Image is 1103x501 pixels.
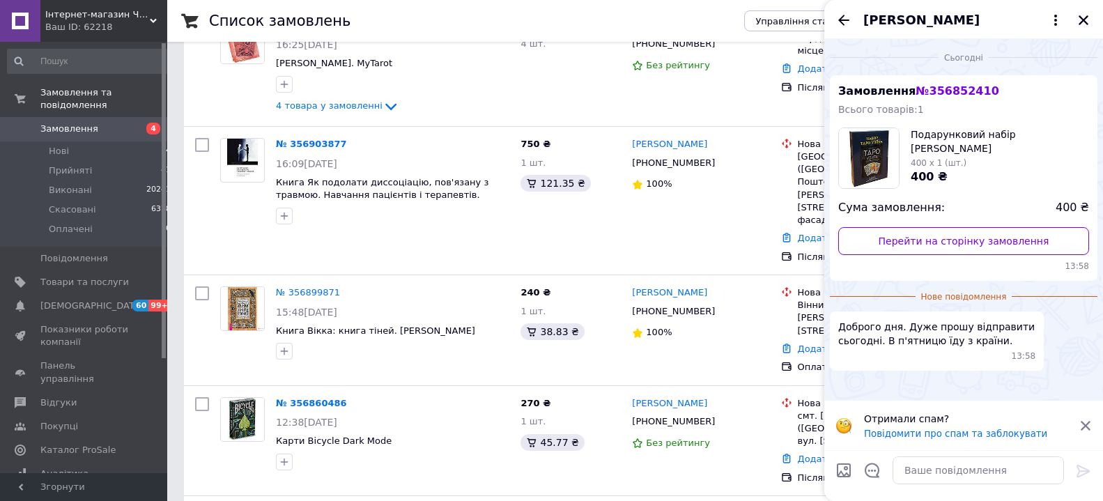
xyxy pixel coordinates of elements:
[646,178,672,189] span: 100%
[798,472,948,484] div: Післяплата
[49,184,92,196] span: Виконані
[838,227,1089,255] a: Перейти на сторінку замовлення
[632,157,715,168] span: [PHONE_NUMBER]
[744,10,873,31] button: Управління статусами
[863,11,980,29] span: [PERSON_NAME]
[221,287,264,330] img: Фото товару
[755,16,862,26] span: Управління статусами
[151,203,171,216] span: 6328
[939,52,989,64] span: Сьогодні
[40,323,129,348] span: Показники роботи компанії
[40,360,129,385] span: Панель управління
[40,420,78,433] span: Покупці
[148,300,171,311] span: 99+
[520,287,550,298] span: 240 ₴
[798,286,948,299] div: Нова Пошта
[40,276,129,288] span: Товари та послуги
[220,138,265,183] a: Фото товару
[632,416,715,426] span: [PHONE_NUMBER]
[520,157,546,168] span: 1 шт.
[166,223,171,236] span: 0
[520,139,550,149] span: 750 ₴
[7,49,172,74] input: Пошук
[209,13,350,29] h1: Список замовлень
[49,203,96,216] span: Скасовані
[798,299,948,337] div: Вінниця, №4 (до 200 кг): вул. [PERSON_NAME][STREET_ADDRESS]
[798,138,948,151] div: Нова Пошта
[40,86,167,111] span: Замовлення та повідомлення
[45,8,150,21] span: Інтернет-магазин Чпок
[632,286,707,300] a: [PERSON_NAME]
[838,200,945,216] span: Сума замовлення:
[798,410,948,448] div: смт. [GEOGRAPHIC_DATA] ([GEOGRAPHIC_DATA].), №1: вул. [STREET_ADDRESS]
[276,287,340,298] a: № 356899871
[276,39,337,50] span: 16:25[DATE]
[40,300,144,312] span: [DEMOGRAPHIC_DATA]
[916,84,998,98] span: № 356852410
[276,139,347,149] a: № 356903877
[646,60,710,70] span: Без рейтингу
[864,429,1047,439] button: Повідомити про спам та заблокувати
[276,58,392,68] a: [PERSON_NAME]. MyTarot
[911,158,966,168] span: 400 x 1 (шт.)
[798,397,948,410] div: Нова Пошта
[49,223,93,236] span: Оплачені
[220,397,265,442] a: Фото товару
[838,261,1089,272] span: 13:58 12.08.2025
[49,145,69,157] span: Нові
[166,145,171,157] span: 4
[632,138,707,151] a: [PERSON_NAME]
[798,344,849,354] a: Додати ЕН
[798,82,948,94] div: Післяплата
[835,12,852,29] button: Назад
[276,158,337,169] span: 16:09[DATE]
[276,436,392,446] a: Карти Bicycle Dark Mode
[520,38,546,49] span: 4 шт.
[632,397,707,410] a: [PERSON_NAME]
[276,100,399,111] a: 4 товара у замовленні
[632,306,715,316] span: [PHONE_NUMBER]
[221,398,264,441] img: Фото товару
[863,11,1064,29] button: [PERSON_NAME]
[839,128,899,188] img: 5789265070_w160_h160_podarunkovij-nabir-taro.jpg
[45,21,167,33] div: Ваш ID: 62218
[835,417,852,434] img: :face_with_monocle:
[798,233,849,243] a: Додати ЕН
[798,454,849,464] a: Додати ЕН
[838,104,924,115] span: Всього товарів: 1
[49,164,92,177] span: Прийняті
[798,151,948,226] div: [GEOGRAPHIC_DATA] ([GEOGRAPHIC_DATA].), Поштомат №33840: вул. [PERSON_NAME][STREET_ADDRESS] (Біля...
[40,444,116,456] span: Каталог ProSale
[161,164,171,177] span: 41
[830,50,1097,64] div: 12.08.2025
[1056,200,1089,216] span: 400 ₴
[40,252,108,265] span: Повідомлення
[911,128,1089,155] span: Подарунковий набір [PERSON_NAME]
[632,38,715,49] span: [PHONE_NUMBER]
[520,175,590,192] div: 121.35 ₴
[276,307,337,318] span: 15:48[DATE]
[864,412,1071,426] p: Отримали спам?
[40,123,98,135] span: Замовлення
[1012,350,1036,362] span: 13:58 12.08.2025
[646,327,672,337] span: 100%
[276,177,488,213] a: Книга Як подолати диссоціацію, пов'язану з травмою. Навчання пацієнтів і терапевтів. [PERSON_NAME]
[798,251,948,263] div: Післяплата
[520,398,550,408] span: 270 ₴
[40,396,77,409] span: Відгуки
[40,468,88,480] span: Аналітика
[276,417,337,428] span: 12:38[DATE]
[916,291,1012,303] span: Нове повідомлення
[146,123,160,134] span: 4
[276,398,347,408] a: № 356860486
[220,286,265,331] a: Фото товару
[863,461,881,479] button: Відкрити шаблони відповідей
[911,170,948,183] span: 400 ₴
[646,438,710,448] span: Без рейтингу
[132,300,148,311] span: 60
[276,325,475,336] a: Книга Вікка: книга тіней. [PERSON_NAME]
[520,416,546,426] span: 1 шт.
